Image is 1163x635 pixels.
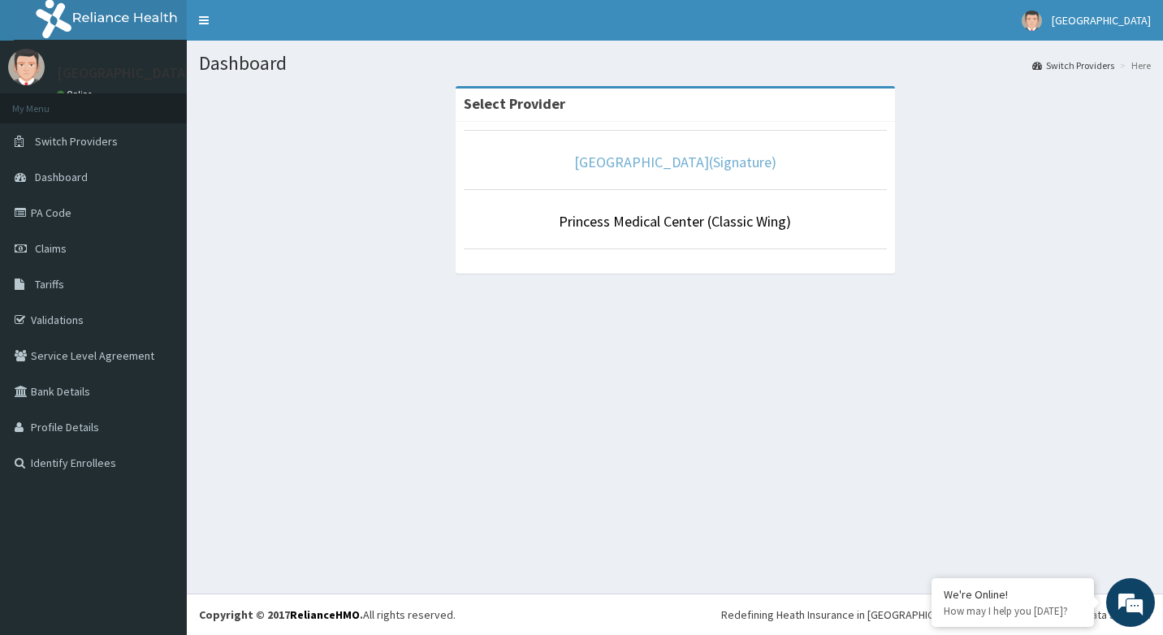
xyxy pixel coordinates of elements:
[35,170,88,184] span: Dashboard
[199,53,1151,74] h1: Dashboard
[1022,11,1042,31] img: User Image
[290,607,360,622] a: RelianceHMO
[574,153,776,171] a: [GEOGRAPHIC_DATA](Signature)
[84,91,273,112] div: Chat with us now
[559,212,791,231] a: Princess Medical Center (Classic Wing)
[199,607,363,622] strong: Copyright © 2017 .
[30,81,66,122] img: d_794563401_company_1708531726252_794563401
[1032,58,1114,72] a: Switch Providers
[1116,58,1151,72] li: Here
[8,49,45,85] img: User Image
[35,134,118,149] span: Switch Providers
[8,443,309,500] textarea: Type your message and hit 'Enter'
[1052,13,1151,28] span: [GEOGRAPHIC_DATA]
[187,594,1163,635] footer: All rights reserved.
[944,604,1082,618] p: How may I help you today?
[944,587,1082,602] div: We're Online!
[35,277,64,292] span: Tariffs
[57,89,96,100] a: Online
[94,205,224,369] span: We're online!
[266,8,305,47] div: Minimize live chat window
[721,607,1151,623] div: Redefining Heath Insurance in [GEOGRAPHIC_DATA] using Telemedicine and Data Science!
[464,94,565,113] strong: Select Provider
[57,66,191,80] p: [GEOGRAPHIC_DATA]
[35,241,67,256] span: Claims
